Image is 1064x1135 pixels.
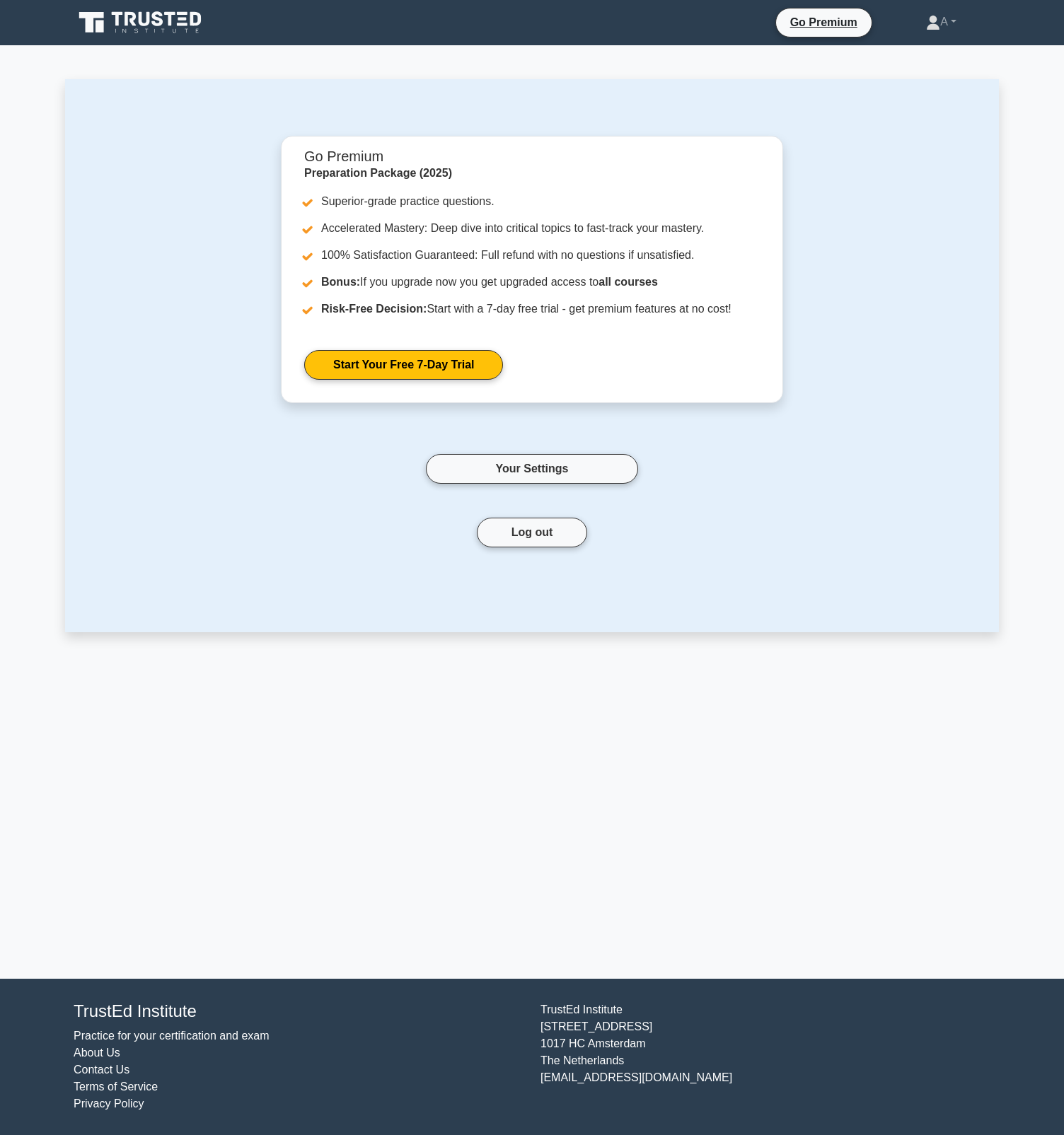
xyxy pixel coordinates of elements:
button: Log out [477,518,588,547]
a: Start Your Free 7-Day Trial [304,350,503,380]
a: Terms of Service [74,1081,158,1093]
a: A [892,8,990,36]
a: Privacy Policy [74,1098,144,1110]
a: Contact Us [74,1064,129,1076]
a: Your Settings [426,454,638,484]
a: Go Premium [782,13,866,31]
div: TrustEd Institute [STREET_ADDRESS] 1017 HC Amsterdam The Netherlands [EMAIL_ADDRESS][DOMAIN_NAME] [532,1001,999,1112]
a: Practice for your certification and exam [74,1030,270,1042]
a: About Us [74,1047,120,1059]
h4: TrustEd Institute [74,1001,524,1022]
